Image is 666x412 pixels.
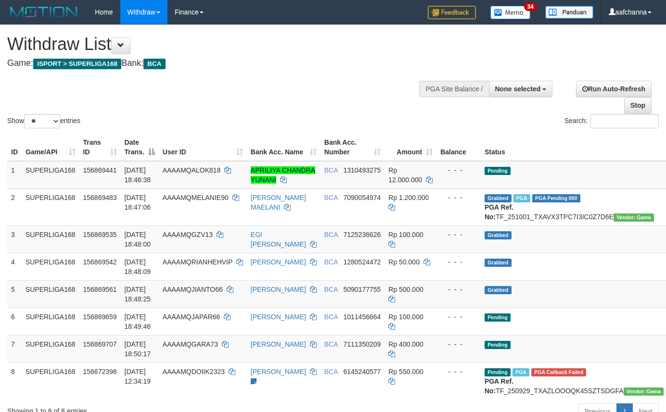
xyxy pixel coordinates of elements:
th: User ID: activate to sort column ascending [159,134,247,161]
td: SUPERLIGA168 [22,253,79,280]
span: BCA [324,340,338,348]
span: PGA Pending [532,194,580,202]
h4: Game: Bank: [7,59,435,68]
span: Copy 7125236626 to clipboard [343,231,381,238]
h1: Withdraw List [7,35,435,54]
a: Stop [624,97,652,113]
span: Copy 5090177755 to clipboard [343,286,381,293]
td: 4 [7,253,22,280]
span: Rp 400.000 [388,340,423,348]
span: [DATE] 12:34:19 [125,368,151,385]
span: Vendor URL: https://trx31.1velocity.biz [624,387,664,396]
span: ISPORT > SUPERLIGA168 [33,59,121,69]
span: Rp 100.000 [388,313,423,321]
div: - - - [440,165,477,175]
span: Pending [485,368,511,376]
th: Trans ID: activate to sort column ascending [79,134,121,161]
span: 156869542 [83,258,117,266]
span: None selected [495,85,541,93]
div: - - - [440,257,477,267]
td: 3 [7,225,22,253]
span: AAAAMQALOK818 [163,166,221,174]
span: [DATE] 18:48:09 [125,258,151,275]
span: 156672398 [83,368,117,375]
span: BCA [324,313,338,321]
td: SUPERLIGA168 [22,161,79,189]
a: [PERSON_NAME] [251,368,306,375]
td: 7 [7,335,22,362]
span: Rp 100.000 [388,231,423,238]
div: - - - [440,193,477,202]
span: Marked by aafsoycanthlai [513,194,530,202]
td: 6 [7,308,22,335]
span: Grabbed [485,286,512,294]
a: [PERSON_NAME] [251,258,306,266]
span: [DATE] 18:48:00 [125,231,151,248]
a: APRILIYA CHANDRA YUNANI [251,166,315,184]
span: [DATE] 18:49:46 [125,313,151,330]
span: 156869659 [83,313,117,321]
span: AAAAMQJAPAR66 [163,313,220,321]
span: BCA [324,166,338,174]
td: SUPERLIGA168 [22,362,79,400]
span: AAAAMQMELANIE90 [163,194,229,201]
span: Grabbed [485,259,512,267]
b: PGA Ref. No: [485,203,513,221]
span: Vendor URL: https://trx31.1velocity.biz [614,213,654,222]
span: BCA [324,258,338,266]
span: Copy 1011456664 to clipboard [343,313,381,321]
span: AAAAMQGZV13 [163,231,213,238]
span: Copy 6145240577 to clipboard [343,368,381,375]
th: Date Trans.: activate to sort column descending [121,134,159,161]
td: SUPERLIGA168 [22,188,79,225]
span: Copy 7111350209 to clipboard [343,340,381,348]
a: EGI [PERSON_NAME] [251,231,306,248]
span: BCA [324,231,338,238]
th: Balance [436,134,481,161]
th: Amount: activate to sort column ascending [384,134,436,161]
span: 156869441 [83,166,117,174]
th: ID [7,134,22,161]
b: PGA Ref. No: [485,377,513,395]
span: PGA Error [531,368,586,376]
span: Rp 50.000 [388,258,420,266]
span: Rp 550.000 [388,368,423,375]
span: AAAAMQRIANHEHVIP [163,258,232,266]
img: Feedback.jpg [428,6,476,19]
span: BCA [324,194,338,201]
select: Showentries [24,114,60,128]
span: BCA [324,368,338,375]
th: Game/API: activate to sort column ascending [22,134,79,161]
a: [PERSON_NAME] [251,313,306,321]
span: Pending [485,341,511,349]
span: Pending [485,313,511,322]
span: AAAAMQGARA73 [163,340,218,348]
td: 2 [7,188,22,225]
span: 156869707 [83,340,117,348]
span: Grabbed [485,231,512,239]
span: [DATE] 18:46:38 [125,166,151,184]
th: Bank Acc. Number: activate to sort column ascending [320,134,385,161]
label: Show entries [7,114,80,128]
td: SUPERLIGA168 [22,280,79,308]
td: SUPERLIGA168 [22,308,79,335]
span: Rp 500.000 [388,286,423,293]
td: 8 [7,362,22,400]
a: [PERSON_NAME] MAELANI [251,194,306,211]
div: - - - [440,312,477,322]
span: AAAAMQDOIIK2323 [163,368,225,375]
div: - - - [440,230,477,239]
div: - - - [440,339,477,349]
span: Grabbed [485,194,512,202]
span: Pending [485,167,511,175]
a: [PERSON_NAME] [251,286,306,293]
input: Search: [590,114,659,128]
div: PGA Site Balance / [419,81,488,97]
span: Copy 7090054974 to clipboard [343,194,381,201]
td: SUPERLIGA168 [22,225,79,253]
span: Rp 1.200.000 [388,194,429,201]
div: - - - [440,367,477,376]
span: Copy 1280524472 to clipboard [343,258,381,266]
span: BCA [143,59,165,69]
img: Button%20Memo.svg [490,6,531,19]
